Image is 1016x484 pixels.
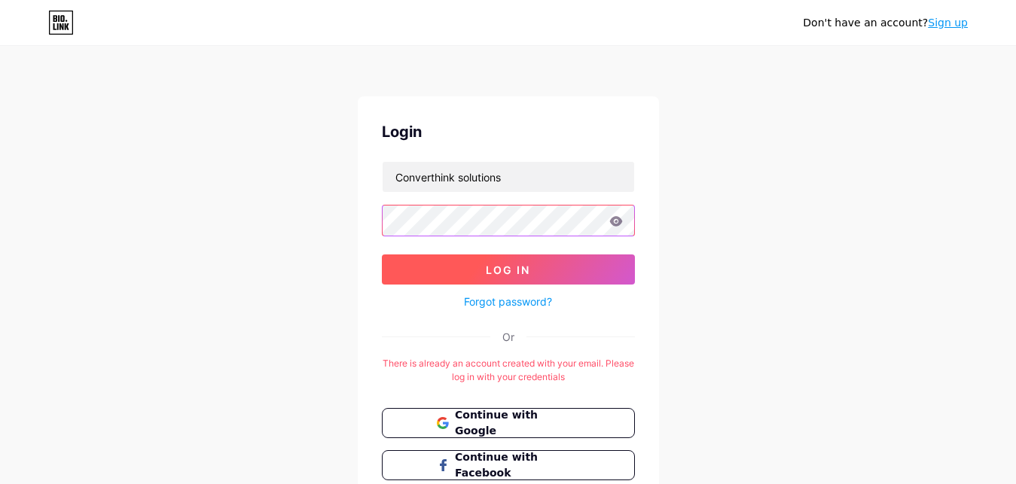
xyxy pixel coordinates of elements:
[382,408,635,438] button: Continue with Google
[455,407,579,439] span: Continue with Google
[502,329,514,345] div: Or
[803,15,968,31] div: Don't have an account?
[382,120,635,143] div: Login
[383,162,634,192] input: Username
[382,254,635,285] button: Log In
[464,294,552,309] a: Forgot password?
[455,449,579,481] span: Continue with Facebook
[928,17,968,29] a: Sign up
[382,357,635,384] div: There is already an account created with your email. Please log in with your credentials
[382,450,635,480] button: Continue with Facebook
[486,263,530,276] span: Log In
